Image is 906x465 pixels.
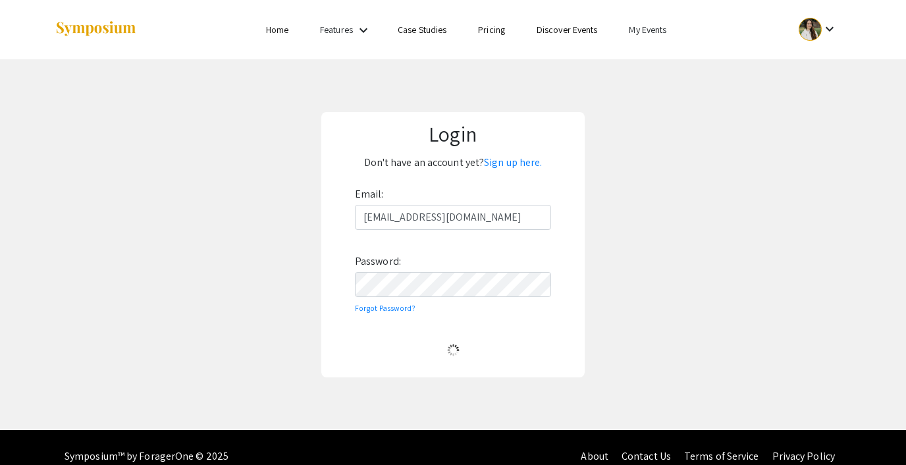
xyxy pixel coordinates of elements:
[356,22,371,38] mat-icon: Expand Features list
[355,184,384,205] label: Email:
[331,152,576,173] p: Don't have an account yet?
[355,251,401,272] label: Password:
[355,303,416,313] a: Forgot Password?
[331,121,576,146] h1: Login
[537,24,598,36] a: Discover Events
[266,24,288,36] a: Home
[320,24,353,36] a: Features
[622,449,671,463] a: Contact Us
[398,24,446,36] a: Case Studies
[629,24,666,36] a: My Events
[442,339,465,362] img: Loading
[55,20,137,38] img: Symposium by ForagerOne
[785,14,851,44] button: Expand account dropdown
[478,24,505,36] a: Pricing
[10,406,56,455] iframe: Chat
[581,449,608,463] a: About
[484,155,542,169] a: Sign up here.
[822,21,838,37] mat-icon: Expand account dropdown
[684,449,759,463] a: Terms of Service
[772,449,835,463] a: Privacy Policy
